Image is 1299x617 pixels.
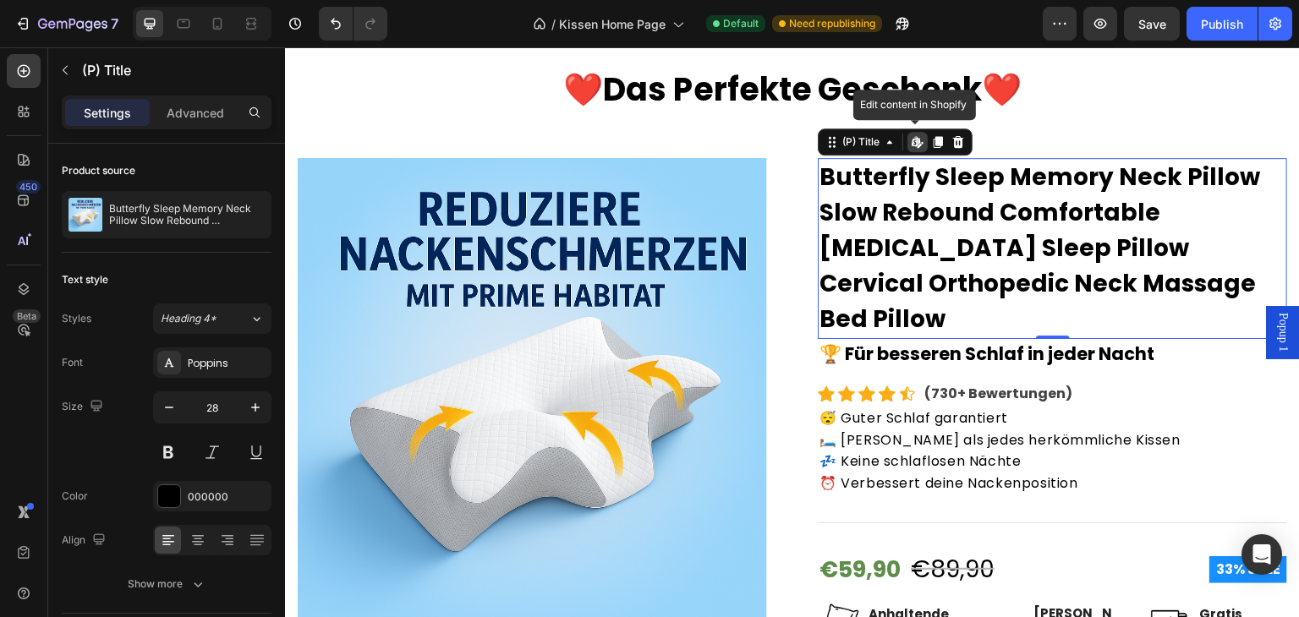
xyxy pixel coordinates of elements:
[153,303,271,334] button: Heading 4*
[914,558,1000,596] p: Gratis Versand
[551,15,556,33] span: /
[82,60,265,80] p: (P) Title
[534,382,1000,404] p: 🛏️ [PERSON_NAME] als jedes herkömmliche Kissen
[789,16,875,31] span: Need republishing
[188,489,267,505] div: 000000
[534,360,1000,382] p: 😴 Guter Schlaf garantiert
[534,403,1000,425] p: 💤 Keine schlaflosen Nächte
[62,272,108,287] div: Text style
[111,14,118,34] p: 7
[62,396,107,418] div: Size
[924,509,1002,536] pre: 33% SALE
[1138,17,1166,31] span: Save
[128,576,206,592] div: Show more
[13,21,1002,63] h2: ❤️Das Perfekte Geschenk❤️
[285,47,1299,617] iframe: Design area
[584,558,670,596] p: Anhaltender Schlaf
[863,555,906,598] img: Alt Image
[989,265,1006,304] span: Popup 1
[16,180,41,194] div: 450
[554,87,598,102] div: (P) Title
[109,203,265,227] p: Butterfly Sleep Memory Neck Pillow Slow Rebound Comfortable [MEDICAL_DATA] Sleep Pillow Cervical ...
[639,336,787,357] p: (730+ Bewertungen)
[534,293,1000,320] p: 🏆 Für besseren Schlaf in jeder Nacht
[1187,7,1258,41] button: Publish
[62,489,88,504] div: Color
[7,7,126,41] button: 7
[749,557,836,595] p: [PERSON_NAME]-
[1201,15,1243,33] div: Publish
[723,16,759,31] span: Default
[13,309,41,323] div: Beta
[559,15,666,33] span: Kissen Home Page
[62,311,91,326] div: Styles
[84,104,131,122] p: Settings
[1124,7,1180,41] button: Save
[62,163,135,178] div: Product source
[533,555,575,598] img: Alt Image
[533,111,1002,292] a: Butterfly Sleep Memory Neck Pillow Slow Rebound Comfortable [MEDICAL_DATA] Sleep Pillow Cervical ...
[624,503,711,542] div: €89,90
[188,356,267,371] div: Poppins
[62,355,83,370] div: Font
[533,504,617,542] div: €59,90
[319,7,387,41] div: Undo/Redo
[167,104,224,122] p: Advanced
[62,529,109,552] div: Align
[1241,534,1282,575] div: Open Intercom Messenger
[161,311,216,326] span: Heading 4*
[69,198,102,232] img: product feature img
[62,569,271,599] button: Show more
[534,425,1000,447] p: ⏰ Verbessert deine Nackenposition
